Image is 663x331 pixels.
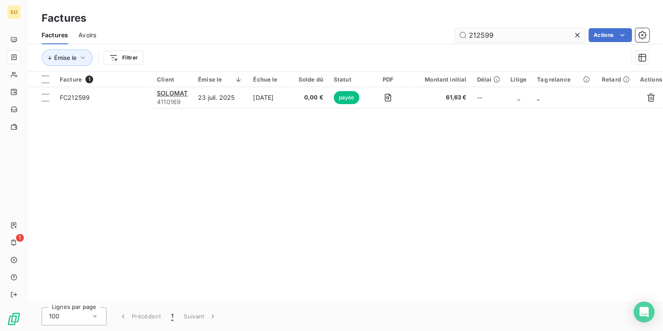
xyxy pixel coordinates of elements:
[171,312,173,321] span: 1
[179,307,222,325] button: Suivant
[414,76,466,83] div: Montant initial
[7,312,21,326] img: Logo LeanPay
[414,93,466,102] span: 61,63 €
[640,76,662,83] div: Actions
[157,89,188,97] span: SOLOMAT
[334,76,362,83] div: Statut
[16,234,24,242] span: 1
[477,76,500,83] div: Délai
[298,93,323,102] span: 0,00 €
[166,307,179,325] button: 1
[334,91,360,104] span: payée
[78,31,96,39] span: Avoirs
[298,76,323,83] div: Solde dû
[372,76,404,83] div: PDF
[60,94,90,101] span: FC212599
[455,28,585,42] input: Rechercher
[537,94,539,101] span: _
[60,76,82,83] span: Facture
[157,76,188,83] div: Client
[510,76,526,83] div: Litige
[248,87,293,108] td: [DATE]
[42,31,68,39] span: Factures
[49,312,59,321] span: 100
[198,76,243,83] div: Émise le
[42,10,86,26] h3: Factures
[157,98,188,106] span: 4110169
[104,51,143,65] button: Filtrer
[634,302,654,322] div: Open Intercom Messenger
[193,87,248,108] td: 23 juil. 2025
[471,87,505,108] td: --
[7,5,21,19] div: SO
[517,94,520,101] span: _
[588,28,632,42] button: Actions
[537,76,591,83] div: Tag relance
[42,49,93,66] button: Émise le
[602,76,630,83] div: Retard
[54,54,77,61] span: Émise le
[114,307,166,325] button: Précédent
[253,76,288,83] div: Échue le
[85,75,93,83] span: 1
